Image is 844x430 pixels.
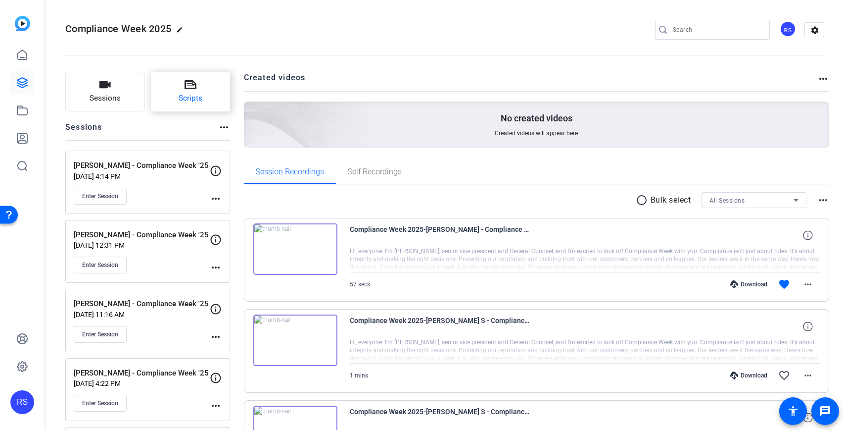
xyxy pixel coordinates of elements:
ngx-avatar: Rachael Silberman [780,21,797,38]
span: Sessions [90,93,121,104]
span: Enter Session [82,399,118,407]
p: [PERSON_NAME] - Compliance Week '25 [74,368,210,379]
span: 1 mins [350,372,368,379]
p: No created videos [501,112,572,124]
mat-icon: more_horiz [210,193,222,205]
span: Scripts [179,93,202,104]
input: Search [673,24,762,36]
mat-icon: more_horiz [802,370,814,381]
button: Sessions [65,72,145,111]
p: [PERSON_NAME] - Compliance Week '25 [74,229,210,241]
mat-icon: radio_button_unchecked [636,194,651,206]
mat-icon: settings [805,23,825,38]
span: 57 secs [350,281,370,288]
h2: Created videos [244,72,818,91]
span: Compliance Week 2025-[PERSON_NAME] S - Compliance Week -25-Waltham iPad-1-2025-09-08-15-37-07-851-0 [350,406,533,430]
button: Scripts [151,72,231,111]
button: Enter Session [74,326,127,343]
p: Bulk select [651,194,691,206]
mat-icon: edit [176,26,188,38]
span: Self Recordings [348,168,402,176]
p: [DATE] 11:16 AM [74,311,210,319]
p: [DATE] 4:14 PM [74,172,210,180]
span: Compliance Week 2025-[PERSON_NAME] S - Compliance Week -25-Waltham iPad-2-2025-09-08-15-43-25-248-0 [350,315,533,338]
img: thumb-nail [253,315,337,366]
span: All Sessions [709,197,745,204]
span: Enter Session [82,261,118,269]
span: Compliance Week 2025-[PERSON_NAME] - Compliance Week -25-Waltham iPad-3-2025-09-08-15-45-00-282-0 [350,223,533,247]
h2: Sessions [65,121,102,140]
p: [DATE] 4:22 PM [74,379,210,387]
span: Compliance Week 2025 [65,23,171,35]
mat-icon: favorite_border [778,370,790,381]
mat-icon: favorite [778,278,790,290]
img: thumb-nail [253,223,337,275]
button: Enter Session [74,188,127,205]
img: Creted videos background [133,3,369,218]
p: [DATE] 12:31 PM [74,241,210,249]
span: Enter Session [82,192,118,200]
span: Enter Session [82,330,118,338]
mat-icon: accessibility [787,405,799,417]
button: Enter Session [74,257,127,273]
mat-icon: more_horiz [210,331,222,343]
mat-icon: more_horiz [210,262,222,273]
mat-icon: more_horiz [817,194,829,206]
div: RS [10,390,34,414]
div: Download [725,280,772,288]
div: RS [780,21,796,37]
p: [PERSON_NAME] - Compliance Week '25 [74,298,210,310]
mat-icon: more_horiz [817,73,829,85]
img: blue-gradient.svg [15,16,30,31]
mat-icon: more_horiz [802,278,814,290]
mat-icon: more_horiz [218,121,230,133]
button: Enter Session [74,395,127,412]
mat-icon: more_horiz [210,400,222,412]
mat-icon: message [819,405,831,417]
span: Session Recordings [256,168,324,176]
p: [PERSON_NAME] - Compliance Week '25 [74,160,210,171]
span: Created videos will appear here [495,129,578,137]
div: Download [725,372,772,379]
